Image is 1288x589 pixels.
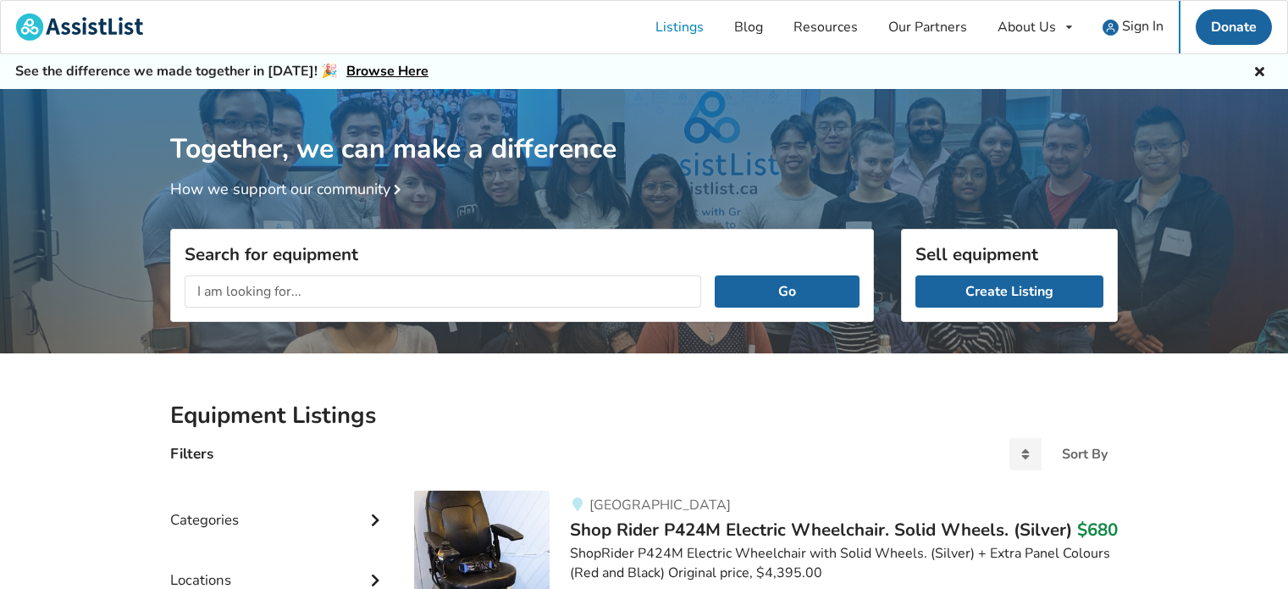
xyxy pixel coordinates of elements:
[15,63,428,81] h5: See the difference we made together in [DATE]! 🎉
[185,243,860,265] h3: Search for equipment
[778,1,873,53] a: Resources
[170,89,1118,166] h1: Together, we can make a difference
[346,62,428,81] a: Browse Here
[915,243,1103,265] h3: Sell equipment
[170,179,407,199] a: How we support our community
[570,544,1118,583] div: ShopRider P424M Electric Wheelchair with Solid Wheels. (Silver) + Extra Panel Colours (Red and Bl...
[16,14,143,41] img: assistlist-logo
[589,496,731,514] span: [GEOGRAPHIC_DATA]
[1062,447,1108,461] div: Sort By
[170,401,1118,431] h2: Equipment Listings
[719,1,778,53] a: Blog
[873,1,982,53] a: Our Partners
[185,275,701,308] input: I am looking for...
[715,275,860,308] button: Go
[570,518,1072,542] span: Shop Rider P424M Electric Wheelchair. Solid Wheels. (Silver)
[1077,519,1118,541] h3: $680
[1103,19,1119,36] img: user icon
[170,477,387,537] div: Categories
[915,275,1103,308] a: Create Listing
[640,1,719,53] a: Listings
[998,20,1056,34] div: About Us
[1196,9,1272,45] a: Donate
[1087,1,1179,53] a: user icon Sign In
[1122,17,1164,36] span: Sign In
[170,444,213,464] h4: Filters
